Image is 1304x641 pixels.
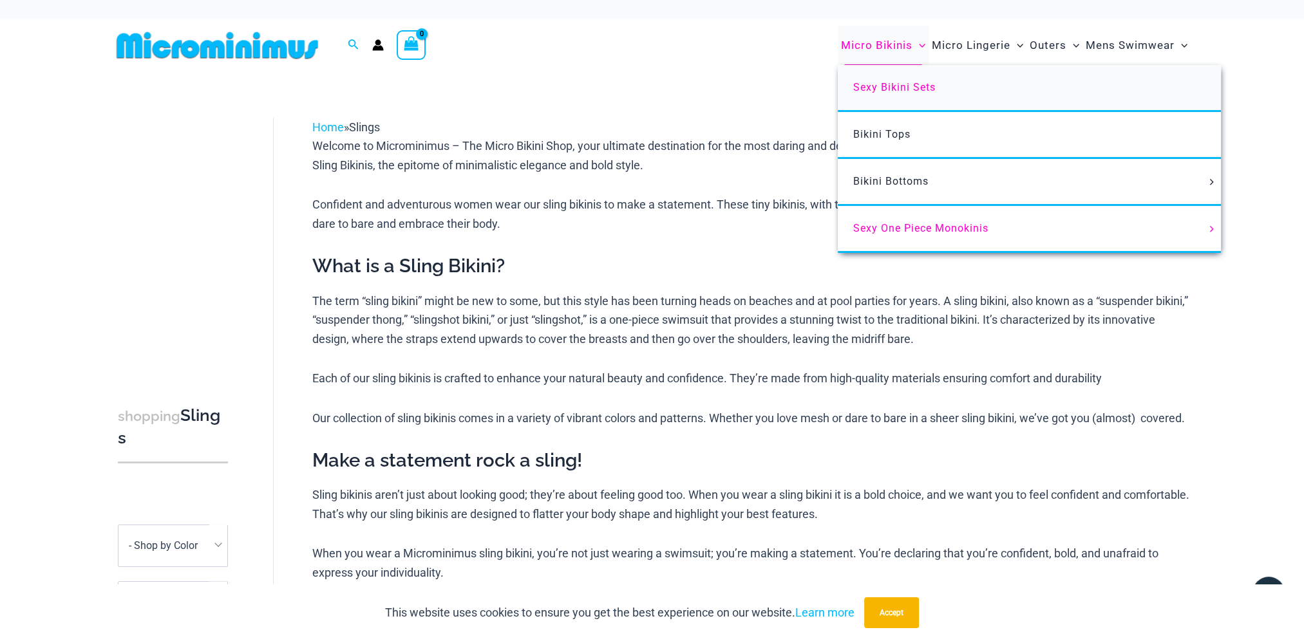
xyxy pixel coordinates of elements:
span: Sexy Bikini Sets [853,81,936,93]
h2: Make a statement rock a sling! [312,448,1193,472]
a: Mens SwimwearMenu ToggleMenu Toggle [1082,26,1191,65]
a: OutersMenu ToggleMenu Toggle [1026,26,1082,65]
span: Menu Toggle [1010,29,1023,62]
span: » [312,120,380,134]
span: Bikini Tops [853,128,911,140]
p: Our collection of sling bikinis comes in a variety of vibrant colors and patterns. Whether you lo... [312,409,1193,428]
span: - Shop by Fabric [118,581,228,602]
h2: What is a Sling Bikini? [312,254,1193,278]
span: Menu Toggle [1204,226,1218,232]
a: Home [312,120,344,134]
a: Micro LingerieMenu ToggleMenu Toggle [929,26,1026,65]
span: Slings [349,120,380,134]
span: Menu Toggle [1204,179,1218,185]
p: When you wear a Microminimus sling bikini, you’re not just wearing a swimsuit; you’re making a st... [312,544,1193,582]
p: The term “sling bikini” might be new to some, but this style has been turning heads on beaches an... [312,292,1193,349]
span: Outers [1030,29,1066,62]
img: MM SHOP LOGO FLAT [111,31,323,60]
span: shopping [118,408,180,424]
iframe: TrustedSite Certified [118,107,234,365]
nav: Site Navigation [836,24,1193,67]
h3: Slings [118,405,228,449]
span: - Shop by Color [129,539,198,552]
span: Menu Toggle [912,29,925,62]
a: Micro BikinisMenu ToggleMenu Toggle [838,26,929,65]
p: Confident and adventurous women wear our sling bikinis to make a statement. These tiny bikinis, w... [312,195,1193,233]
a: Bikini Tops [838,112,1221,159]
span: Micro Bikinis [841,29,912,62]
button: Accept [864,597,919,628]
a: Account icon link [372,39,384,51]
a: Search icon link [348,37,359,53]
span: Micro Lingerie [932,29,1010,62]
span: Mens Swimwear [1086,29,1175,62]
span: Menu Toggle [1066,29,1079,62]
span: Sexy One Piece Monokinis [853,222,988,234]
span: - Shop by Color [118,525,228,567]
span: Bikini Bottoms [853,175,929,187]
a: View Shopping Cart, empty [397,30,426,60]
span: - Shop by Color [118,525,227,566]
p: Each of our sling bikinis is crafted to enhance your natural beauty and confidence. They’re made ... [312,369,1193,388]
p: This website uses cookies to ensure you get the best experience on our website. [385,603,855,622]
p: Sling bikinis aren’t just about looking good; they’re about feeling good too. When you wear a sli... [312,485,1193,523]
a: Sexy Bikini Sets [838,65,1221,112]
a: Sexy One Piece MonokinisMenu ToggleMenu Toggle [838,206,1221,253]
a: Learn more [795,606,855,619]
p: Welcome to Microminimus – The Micro Bikini Shop, your ultimate destination for the most daring an... [312,136,1193,174]
span: Menu Toggle [1175,29,1187,62]
span: - Shop by Fabric [118,582,227,602]
a: Bikini BottomsMenu ToggleMenu Toggle [838,159,1221,206]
